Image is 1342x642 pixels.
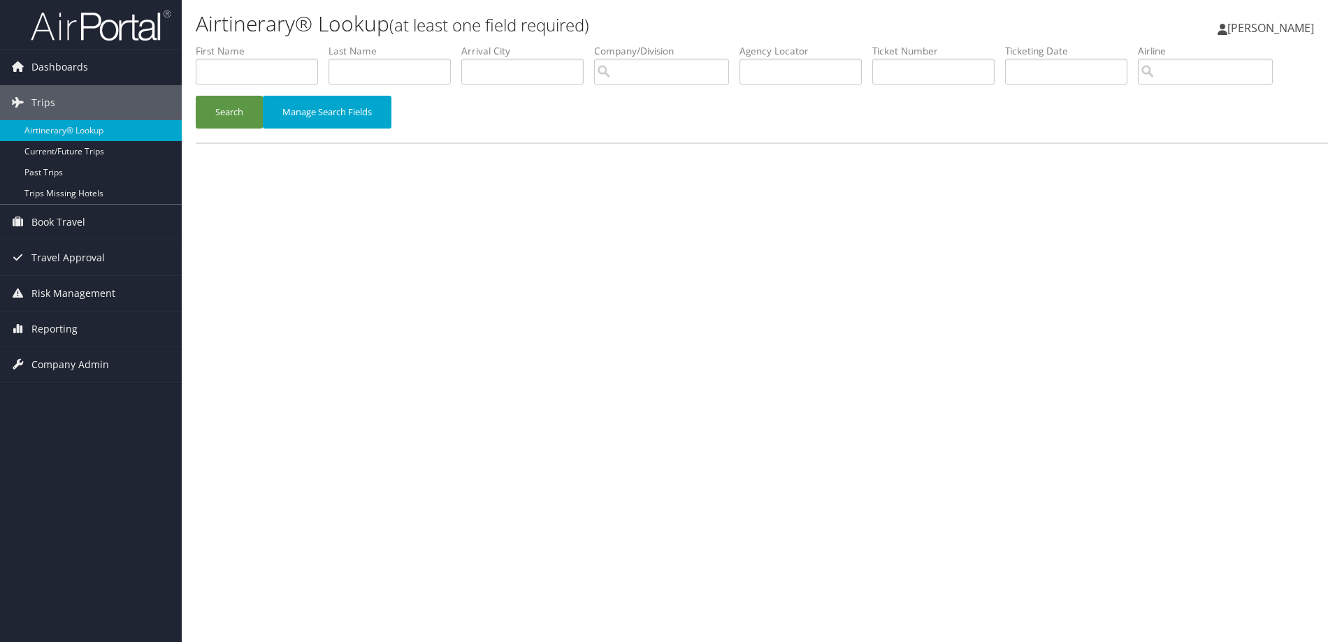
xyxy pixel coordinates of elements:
[196,96,263,129] button: Search
[31,276,115,311] span: Risk Management
[1005,44,1138,58] label: Ticketing Date
[872,44,1005,58] label: Ticket Number
[461,44,594,58] label: Arrival City
[389,13,589,36] small: (at least one field required)
[263,96,391,129] button: Manage Search Fields
[739,44,872,58] label: Agency Locator
[196,9,951,38] h1: Airtinerary® Lookup
[31,205,85,240] span: Book Travel
[1227,20,1314,36] span: [PERSON_NAME]
[31,9,171,42] img: airportal-logo.png
[329,44,461,58] label: Last Name
[31,50,88,85] span: Dashboards
[31,240,105,275] span: Travel Approval
[1218,7,1328,49] a: [PERSON_NAME]
[31,85,55,120] span: Trips
[1138,44,1283,58] label: Airline
[31,347,109,382] span: Company Admin
[196,44,329,58] label: First Name
[31,312,78,346] span: Reporting
[594,44,739,58] label: Company/Division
